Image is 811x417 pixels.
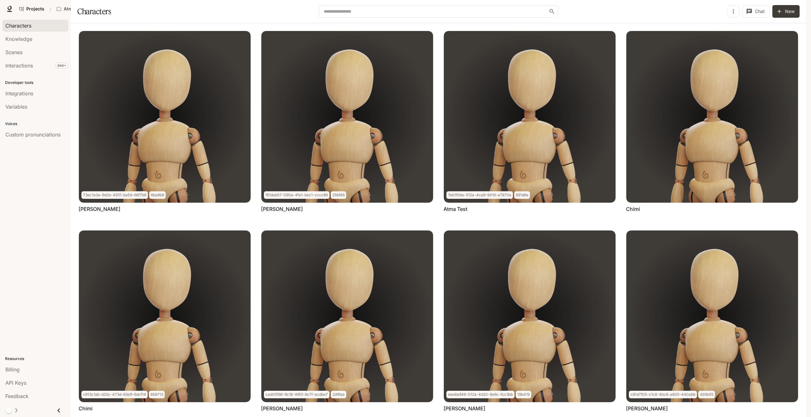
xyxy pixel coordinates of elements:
[261,205,303,212] a: [PERSON_NAME]
[79,205,120,212] a: [PERSON_NAME]
[444,405,485,412] a: [PERSON_NAME]
[772,5,800,18] button: New
[64,6,99,12] p: Atma Core The Neural Network
[626,31,798,203] img: Chimi
[261,231,433,402] img: Clive
[77,5,111,18] h1: Characters
[47,6,54,12] div: /
[54,3,109,15] button: All workspaces
[626,231,798,402] img: Eleanor Bennett
[79,231,251,402] img: Chimi
[742,5,770,18] button: Chat
[261,405,303,412] a: [PERSON_NAME]
[79,31,251,203] img: Abraham Lincoln
[444,31,616,203] img: Atma Test
[444,231,616,402] img: Courtney Dryere
[261,31,433,203] img: Ada Lovelace
[626,405,668,412] a: [PERSON_NAME]
[626,205,640,212] a: Chimi
[79,405,93,412] a: Chimi
[444,205,467,212] a: Atma Test
[26,6,44,12] span: Projects
[16,3,47,15] a: Go to projects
